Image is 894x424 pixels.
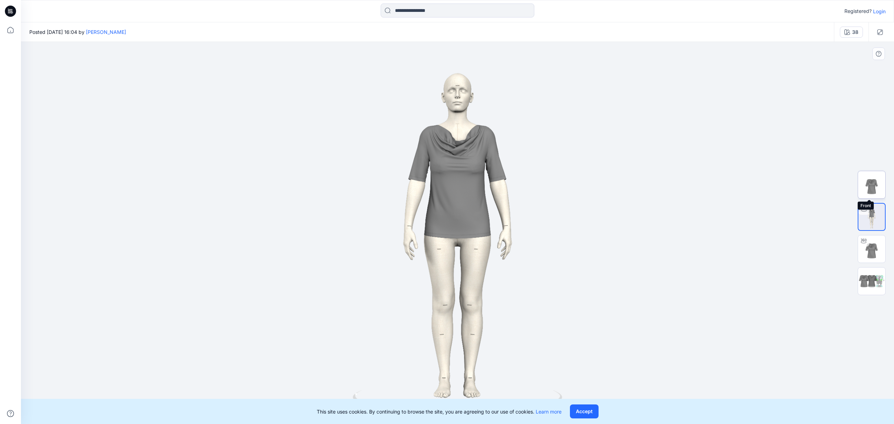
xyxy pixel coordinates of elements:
[840,27,863,38] button: 38
[858,235,885,263] img: Turntable without avatar
[317,408,562,415] p: This site uses cookies. By continuing to browse the site, you are agreeing to our use of cookies.
[852,28,858,36] div: 38
[570,404,599,418] button: Accept
[844,7,872,15] p: Registered?
[858,273,885,290] img: All colorways
[29,28,126,36] span: Posted [DATE] 16:04 by
[858,204,885,230] img: Turntable with avatar
[858,171,885,198] img: Front
[873,8,886,15] p: Login
[536,409,562,415] a: Learn more
[86,29,126,35] a: [PERSON_NAME]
